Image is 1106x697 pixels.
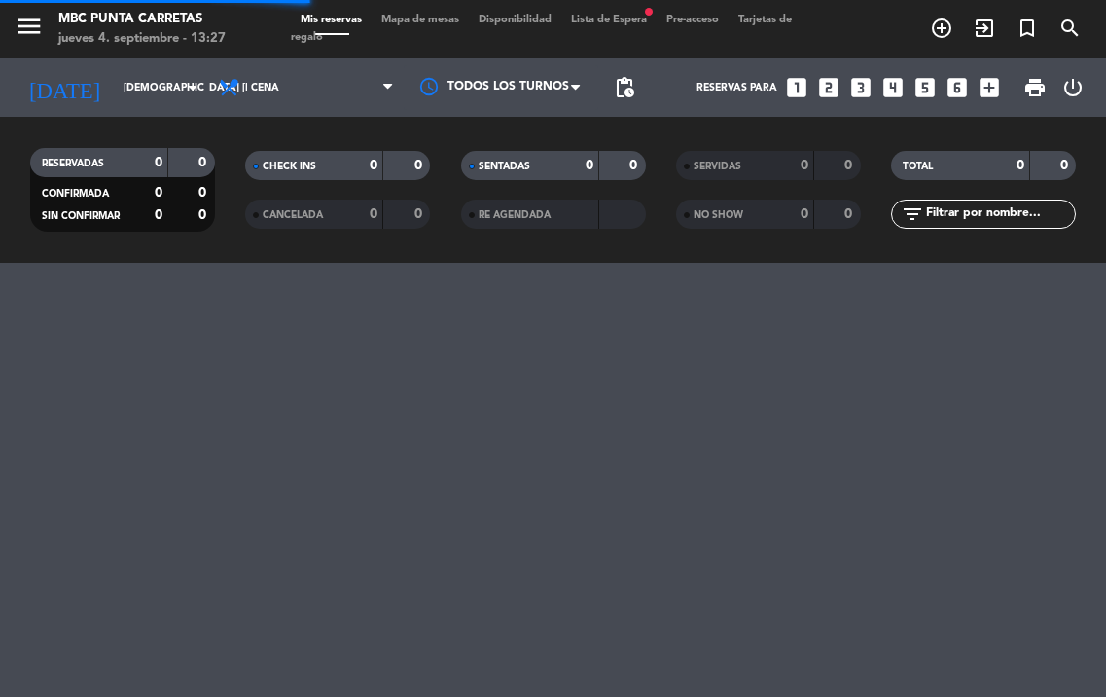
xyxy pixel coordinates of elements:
i: [DATE] [15,67,114,109]
i: looks_3 [848,75,874,100]
strong: 0 [198,156,210,169]
i: looks_5 [912,75,938,100]
span: Mapa de mesas [372,15,469,25]
strong: 0 [370,207,377,221]
i: looks_4 [880,75,906,100]
span: RESERVADAS [42,159,104,168]
span: RE AGENDADA [479,210,551,220]
strong: 0 [801,159,808,172]
div: jueves 4. septiembre - 13:27 [58,29,226,49]
span: SIN CONFIRMAR [42,211,120,221]
span: Lista de Espera [561,15,657,25]
div: LOG OUT [1054,58,1091,117]
input: Filtrar por nombre... [924,203,1075,225]
span: Mis reservas [291,15,372,25]
i: exit_to_app [973,17,996,40]
strong: 0 [155,208,162,222]
span: Disponibilidad [469,15,561,25]
i: add_circle_outline [930,17,953,40]
button: menu [15,12,44,48]
strong: 0 [844,159,856,172]
i: search [1058,17,1082,40]
span: SENTADAS [479,162,530,171]
i: menu [15,12,44,41]
i: add_box [977,75,1002,100]
strong: 0 [155,186,162,200]
strong: 0 [801,207,808,221]
i: turned_in_not [1016,17,1039,40]
strong: 0 [844,207,856,221]
i: looks_two [816,75,841,100]
span: CHECK INS [263,162,316,171]
strong: 0 [198,186,210,200]
span: CONFIRMADA [42,189,109,199]
i: arrow_drop_down [181,76,204,99]
strong: 0 [1017,159,1024,172]
strong: 0 [370,159,377,172]
strong: 0 [414,159,426,172]
span: CANCELADA [263,210,323,220]
span: NO SHOW [694,210,743,220]
span: print [1023,76,1047,99]
i: looks_6 [945,75,970,100]
strong: 0 [198,208,210,222]
span: SERVIDAS [694,162,741,171]
span: pending_actions [613,76,636,99]
strong: 0 [629,159,641,172]
strong: 0 [586,159,593,172]
i: filter_list [901,202,924,226]
span: fiber_manual_record [643,6,655,18]
i: looks_one [784,75,809,100]
strong: 0 [155,156,162,169]
strong: 0 [1060,159,1072,172]
span: Reservas para [696,82,777,93]
span: Pre-acceso [657,15,729,25]
i: power_settings_new [1061,76,1085,99]
span: Cena [251,82,279,93]
span: TOTAL [903,162,933,171]
div: MBC Punta Carretas [58,10,226,29]
strong: 0 [414,207,426,221]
